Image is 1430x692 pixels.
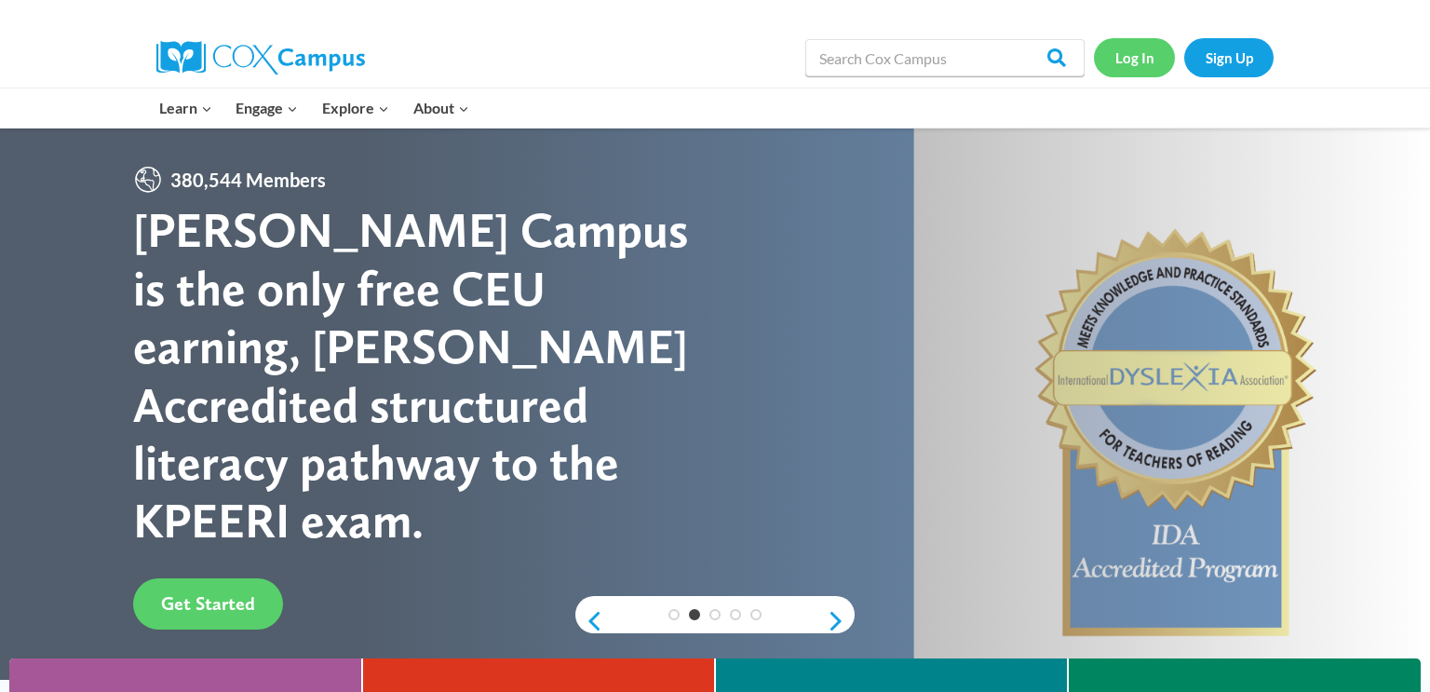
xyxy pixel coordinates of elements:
[310,88,401,128] button: Child menu of Explore
[805,39,1085,76] input: Search Cox Campus
[133,578,283,630] a: Get Started
[1094,38,1175,76] a: Log In
[401,88,481,128] button: Child menu of About
[1094,38,1274,76] nav: Secondary Navigation
[1184,38,1274,76] a: Sign Up
[147,88,480,128] nav: Primary Navigation
[156,41,365,75] img: Cox Campus
[161,592,255,615] span: Get Started
[147,88,224,128] button: Child menu of Learn
[224,88,311,128] button: Child menu of Engage
[133,201,715,550] div: [PERSON_NAME] Campus is the only free CEU earning, [PERSON_NAME] Accredited structured literacy p...
[163,165,333,195] span: 380,544 Members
